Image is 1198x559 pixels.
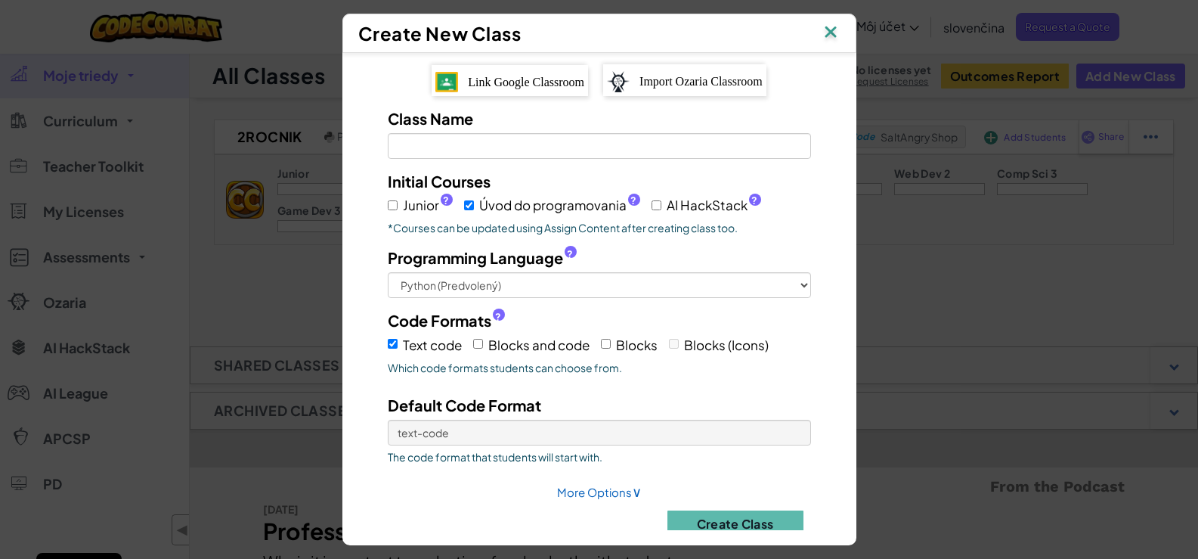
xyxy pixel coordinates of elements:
[388,449,811,464] span: The code format that students will start with.
[667,194,761,216] span: AI HackStack
[388,247,563,269] span: Programming Language
[669,339,679,349] input: Blocks (Icons)
[388,360,811,375] span: Which code formats students can choose from.
[358,22,522,45] span: Create New Class
[388,396,541,415] span: Default Code Format
[388,220,811,235] p: *Courses can be updated using Assign Content after creating class too.
[479,194,640,216] span: Úvod do programovania
[639,75,763,88] span: Import Ozaria Classroom
[667,511,803,537] button: Create Class
[388,309,491,331] span: Code Formats
[468,76,584,89] span: Link Google Classroom
[567,248,573,260] span: ?
[403,337,462,353] span: Text code
[630,194,636,207] span: ?
[464,200,474,210] input: Úvod do programovania?
[557,485,642,499] a: More Options
[435,72,458,92] img: IconGoogleClassroom.svg
[632,483,642,500] span: ∨
[601,339,611,349] input: Blocks
[388,339,398,349] input: Text code
[751,194,757,207] span: ?
[495,311,501,323] span: ?
[652,200,661,210] input: AI HackStack?
[443,194,449,207] span: ?
[388,109,473,128] span: Class Name
[473,339,483,349] input: Blocks and code
[488,337,590,353] span: Blocks and code
[684,337,769,353] span: Blocks (Icons)
[388,170,491,192] label: Initial Courses
[607,71,630,92] img: ozaria-logo.png
[616,337,658,353] span: Blocks
[821,22,840,45] img: IconClose.svg
[388,200,398,210] input: Junior?
[403,194,453,216] span: Junior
